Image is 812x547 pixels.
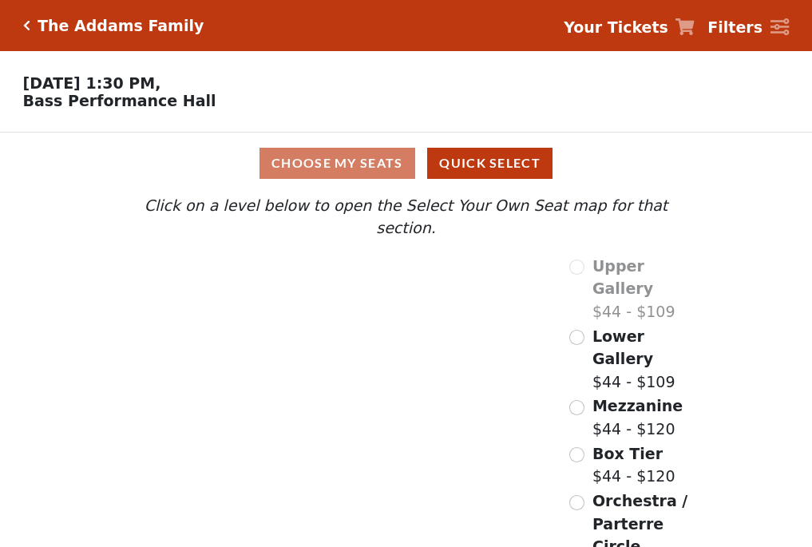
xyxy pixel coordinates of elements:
[592,442,675,488] label: $44 - $120
[592,257,653,298] span: Upper Gallery
[592,255,699,323] label: $44 - $109
[707,16,789,39] a: Filters
[592,394,683,440] label: $44 - $120
[204,298,393,358] path: Lower Gallery - Seats Available: 211
[707,18,762,36] strong: Filters
[592,445,663,462] span: Box Tier
[289,411,470,521] path: Orchestra / Parterre Circle - Seats Available: 96
[23,20,30,31] a: Click here to go back to filters
[592,397,683,414] span: Mezzanine
[592,327,653,368] span: Lower Gallery
[113,194,699,240] p: Click on a level below to open the Select Your Own Seat map for that section.
[38,17,204,35] h5: The Addams Family
[190,263,369,306] path: Upper Gallery - Seats Available: 0
[564,18,668,36] strong: Your Tickets
[564,16,695,39] a: Your Tickets
[427,148,553,179] button: Quick Select
[592,325,699,394] label: $44 - $109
